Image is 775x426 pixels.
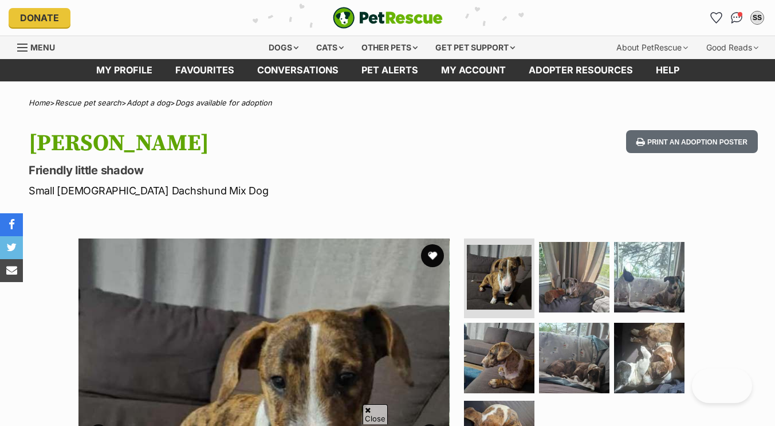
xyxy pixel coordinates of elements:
p: Small [DEMOGRAPHIC_DATA] Dachshund Mix Dog [29,183,473,198]
a: Rescue pet search [55,98,121,107]
span: Close [363,404,388,424]
a: Dogs available for adoption [175,98,272,107]
p: Friendly little shadow [29,162,473,178]
iframe: Help Scout Beacon - Open [692,369,752,403]
img: Photo of Vincent [539,323,609,393]
img: chat-41dd97257d64d25036548639549fe6c8038ab92f7586957e7f3b1b290dea8141.svg [731,12,743,24]
img: Photo of Vincent [614,323,684,393]
img: Photo of Vincent [467,245,532,310]
ul: Account quick links [707,9,766,27]
div: About PetRescue [608,36,696,59]
div: Other pets [353,36,426,59]
a: Menu [17,36,63,57]
a: Favourites [707,9,725,27]
a: Adopt a dog [127,98,170,107]
button: favourite [421,244,444,267]
a: Conversations [727,9,746,27]
div: Dogs [261,36,306,59]
div: SS [752,12,763,24]
img: logo-e224e6f780fb5917bec1dbf3a21bbac754714ae5b6737aabdf751b685950b380.svg [333,7,443,29]
a: My profile [85,59,164,81]
a: Home [29,98,50,107]
h1: [PERSON_NAME] [29,130,473,157]
button: Print an adoption poster [626,130,758,154]
a: PetRescue [333,7,443,29]
a: Pet alerts [350,59,430,81]
img: Photo of Vincent [464,323,534,393]
a: conversations [246,59,350,81]
span: Menu [30,42,55,52]
a: Help [644,59,691,81]
a: Donate [9,8,70,28]
a: Adopter resources [517,59,644,81]
div: Cats [308,36,352,59]
a: My account [430,59,517,81]
a: Favourites [164,59,246,81]
div: Good Reads [698,36,766,59]
div: Get pet support [427,36,523,59]
img: Photo of Vincent [614,242,684,312]
img: Photo of Vincent [539,242,609,312]
button: My account [748,9,766,27]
